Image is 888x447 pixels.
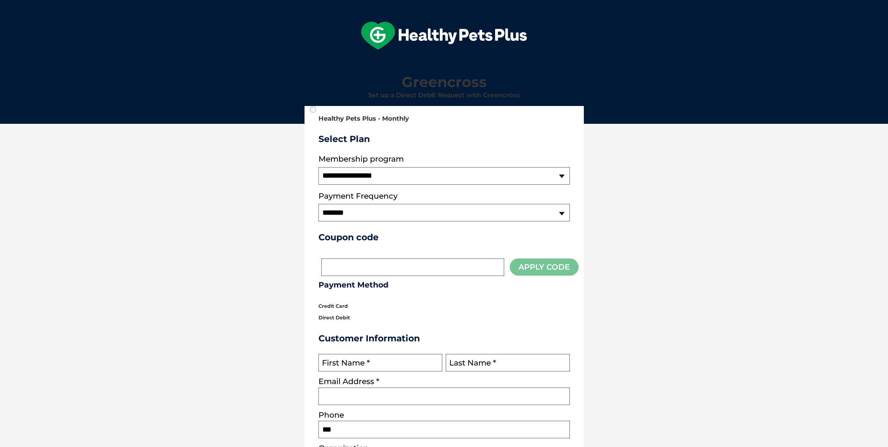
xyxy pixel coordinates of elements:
h2: Set up a Direct Debit Request with Greencross [307,92,581,99]
label: Credit Card [318,301,348,311]
h3: Coupon code [318,232,570,242]
h3: Select Plan [318,134,570,144]
label: Phone [318,411,344,419]
label: Direct Debit [318,313,350,322]
img: hpp-logo-landscape-green-white.png [361,22,527,50]
h1: Greencross [307,74,581,90]
h3: Customer Information [318,333,570,343]
h2: Healthy Pets Plus - Monthly [318,115,570,122]
button: Apply Code [510,258,579,276]
h3: Payment Method [318,281,570,290]
label: Last Name * [449,359,496,368]
label: First Name * [322,359,370,368]
input: Direct Debit [310,106,316,113]
label: Payment Frequency [318,192,398,201]
label: Membership program [318,155,570,164]
label: Email Address * [318,378,379,386]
